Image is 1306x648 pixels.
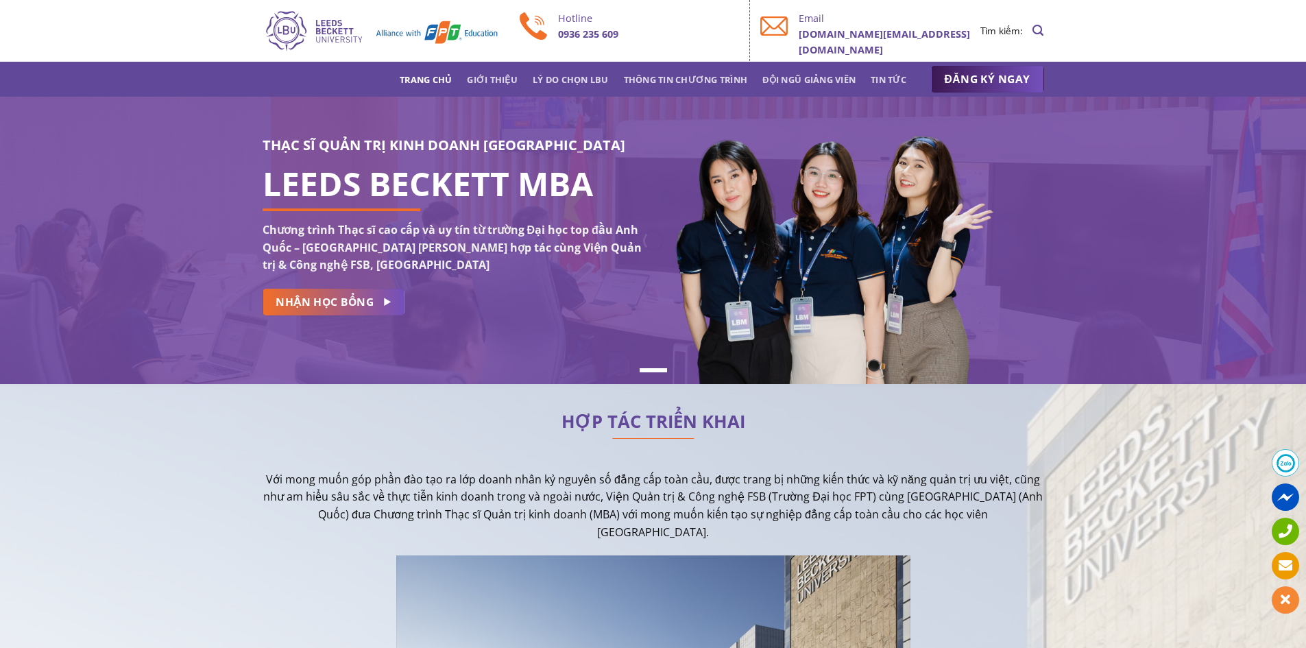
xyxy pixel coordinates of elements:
h2: HỢP TÁC TRIỂN KHAI [263,415,1044,429]
span: ĐĂNG KÝ NGAY [945,71,1030,88]
strong: Chương trình Thạc sĩ cao cấp và uy tín từ trường Đại học top đầu Anh Quốc – [GEOGRAPHIC_DATA] [PE... [263,222,642,272]
li: Tìm kiếm: [980,23,1023,38]
li: Page dot 1 [640,368,667,372]
a: Search [1032,17,1043,44]
a: Đội ngũ giảng viên [762,67,856,92]
a: NHẬN HỌC BỔNG [263,289,404,315]
p: Email [799,10,980,26]
a: ĐĂNG KÝ NGAY [931,66,1044,93]
a: Trang chủ [400,67,452,92]
p: Hotline [558,10,740,26]
b: [DOMAIN_NAME][EMAIL_ADDRESS][DOMAIN_NAME] [799,27,970,56]
img: Thạc sĩ Quản trị kinh doanh Quốc tế [263,9,499,53]
p: Với mong muốn góp phần đào tạo ra lớp doanh nhân kỷ nguyên số đẳng cấp toàn cầu, được trang bị nh... [263,471,1044,541]
a: Giới thiệu [467,67,518,92]
span: NHẬN HỌC BỔNG [276,293,374,311]
a: Thông tin chương trình [624,67,748,92]
h3: THẠC SĨ QUẢN TRỊ KINH DOANH [GEOGRAPHIC_DATA] [263,134,643,156]
a: Lý do chọn LBU [533,67,609,92]
h1: LEEDS BECKETT MBA [263,176,643,192]
img: line-lbu.jpg [612,438,694,440]
b: 0936 235 609 [558,27,618,40]
a: Tin tức [871,67,906,92]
